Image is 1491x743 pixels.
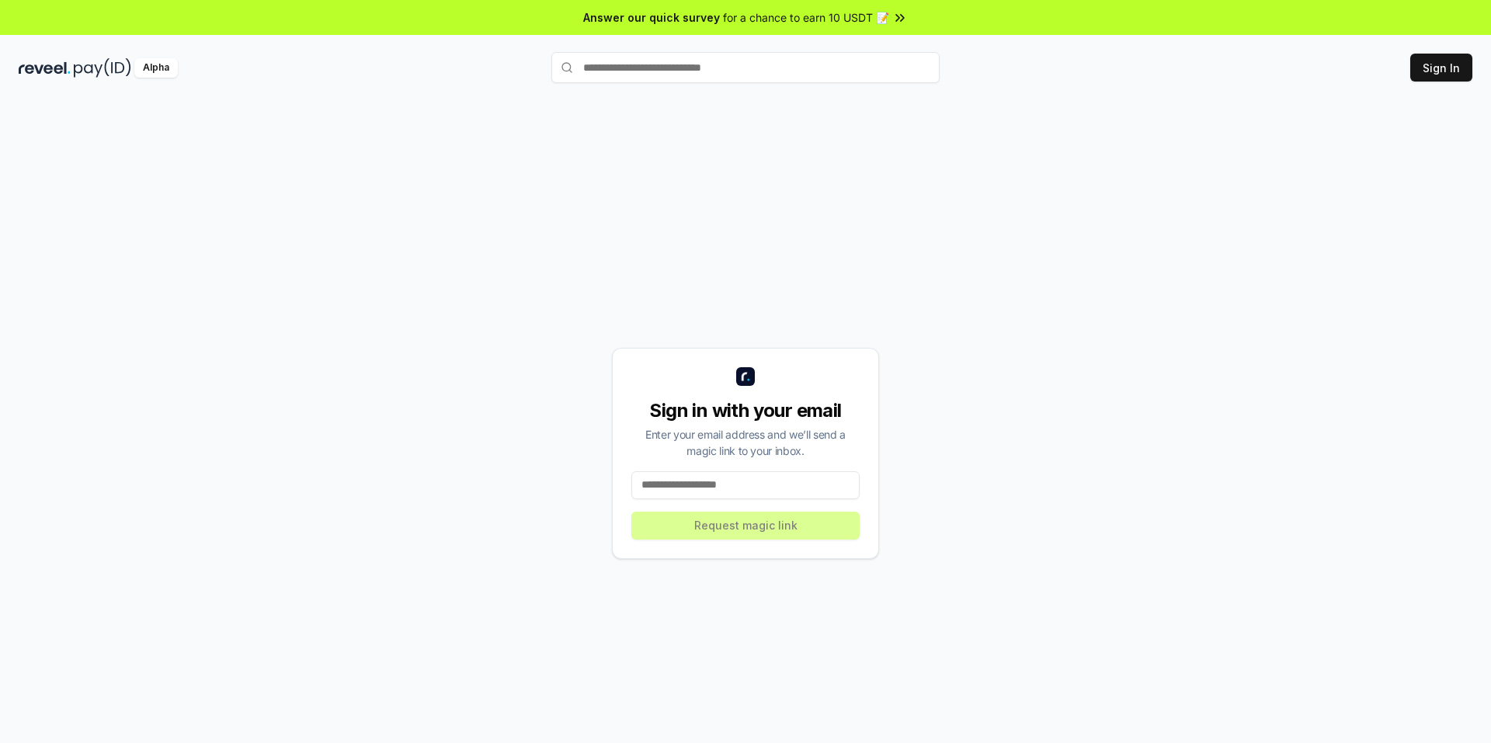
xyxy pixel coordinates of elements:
[631,398,860,423] div: Sign in with your email
[723,9,889,26] span: for a chance to earn 10 USDT 📝
[74,58,131,78] img: pay_id
[736,367,755,386] img: logo_small
[19,58,71,78] img: reveel_dark
[583,9,720,26] span: Answer our quick survey
[1410,54,1472,82] button: Sign In
[134,58,178,78] div: Alpha
[631,426,860,459] div: Enter your email address and we’ll send a magic link to your inbox.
